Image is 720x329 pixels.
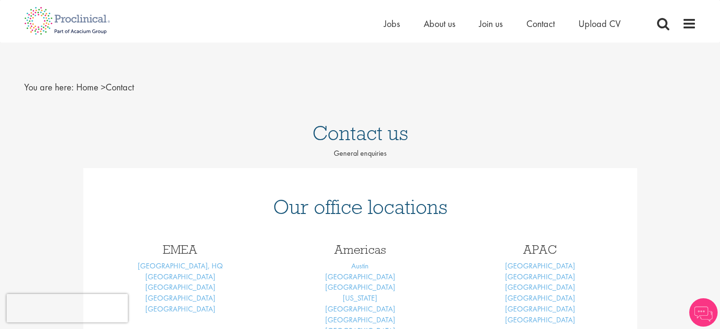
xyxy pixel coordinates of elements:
h3: EMEA [98,243,263,256]
a: [GEOGRAPHIC_DATA] [505,261,575,271]
a: [GEOGRAPHIC_DATA] [505,282,575,292]
a: [GEOGRAPHIC_DATA] [505,293,575,303]
a: [GEOGRAPHIC_DATA] [505,272,575,282]
span: > [101,81,106,93]
h3: Americas [277,243,443,256]
a: [GEOGRAPHIC_DATA], HQ [138,261,223,271]
h3: APAC [457,243,623,256]
a: [GEOGRAPHIC_DATA] [145,282,215,292]
a: [GEOGRAPHIC_DATA] [505,315,575,325]
span: You are here: [24,81,74,93]
a: [GEOGRAPHIC_DATA] [505,304,575,314]
a: [GEOGRAPHIC_DATA] [325,282,395,292]
a: [GEOGRAPHIC_DATA] [325,304,395,314]
a: [GEOGRAPHIC_DATA] [325,272,395,282]
a: [GEOGRAPHIC_DATA] [145,272,215,282]
a: Contact [526,18,555,30]
a: About us [424,18,455,30]
a: Austin [351,261,369,271]
a: [GEOGRAPHIC_DATA] [145,293,215,303]
a: Join us [479,18,503,30]
iframe: reCAPTCHA [7,294,128,322]
h1: Our office locations [98,196,623,217]
a: breadcrumb link to Home [76,81,98,93]
a: [GEOGRAPHIC_DATA] [325,315,395,325]
a: Upload CV [578,18,621,30]
a: [US_STATE] [343,293,377,303]
a: Jobs [384,18,400,30]
span: Contact [76,81,134,93]
a: [GEOGRAPHIC_DATA] [145,304,215,314]
img: Chatbot [689,298,718,327]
